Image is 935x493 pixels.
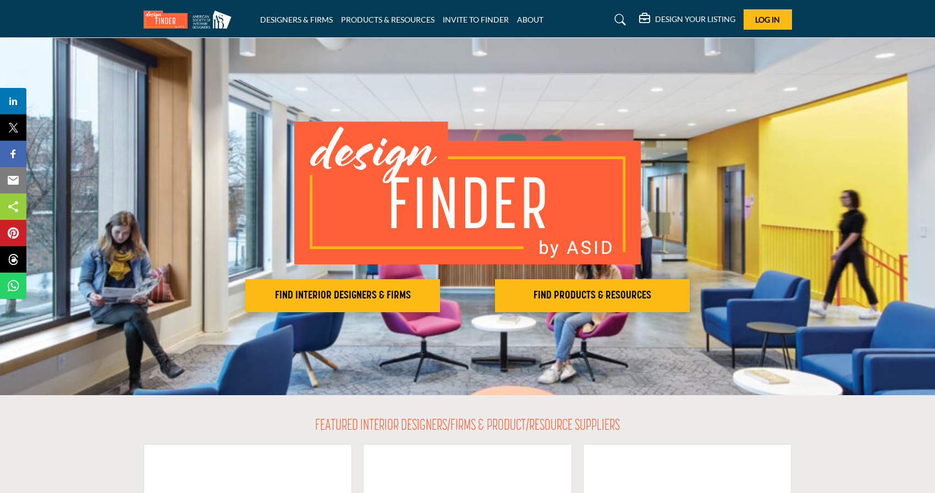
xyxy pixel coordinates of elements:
a: INVITE TO FINDER [443,15,509,24]
div: DESIGN YOUR LISTING [639,13,735,26]
a: PRODUCTS & RESOURCES [341,15,435,24]
h2: FEATURED INTERIOR DESIGNERS/FIRMS & PRODUCT/RESOURCE SUPPLIERS [315,417,620,436]
h2: FIND PRODUCTS & RESOURCES [498,289,686,302]
h2: FIND INTERIOR DESIGNERS & FIRMS [249,289,437,302]
h5: DESIGN YOUR LISTING [655,14,735,24]
a: Search [604,11,633,29]
a: DESIGNERS & FIRMS [260,15,333,24]
span: Log In [755,15,780,24]
button: Log In [744,9,792,30]
a: ABOUT [517,15,543,24]
button: FIND PRODUCTS & RESOURCES [495,279,690,312]
button: FIND INTERIOR DESIGNERS & FIRMS [245,279,440,312]
img: image [294,121,641,264]
img: Site Logo [144,10,237,29]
